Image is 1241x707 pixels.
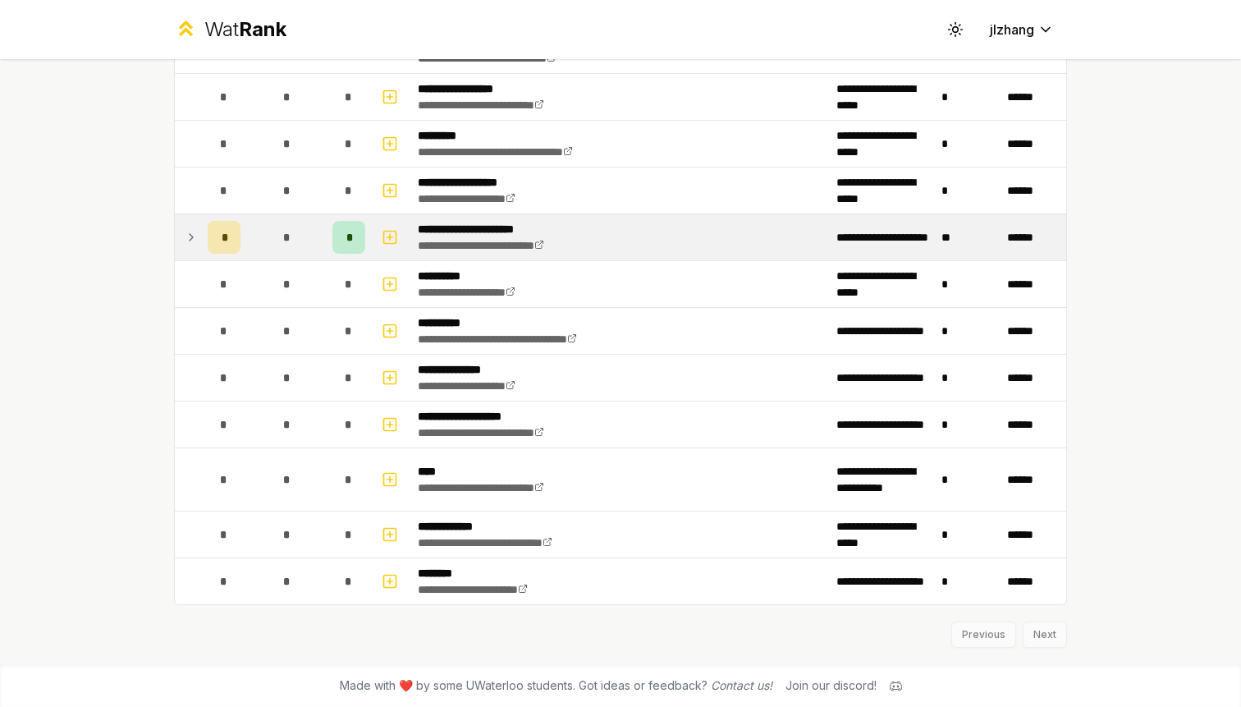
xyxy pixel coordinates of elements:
span: Made with ❤️ by some UWaterloo students. Got ideas or feedback? [340,677,772,694]
div: Wat [204,16,286,43]
button: jlzhang [977,15,1067,44]
div: Join our discord! [785,677,877,694]
span: Rank [239,17,286,41]
span: jlzhang [990,20,1034,39]
a: WatRank [174,16,286,43]
a: Contact us! [711,678,772,692]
